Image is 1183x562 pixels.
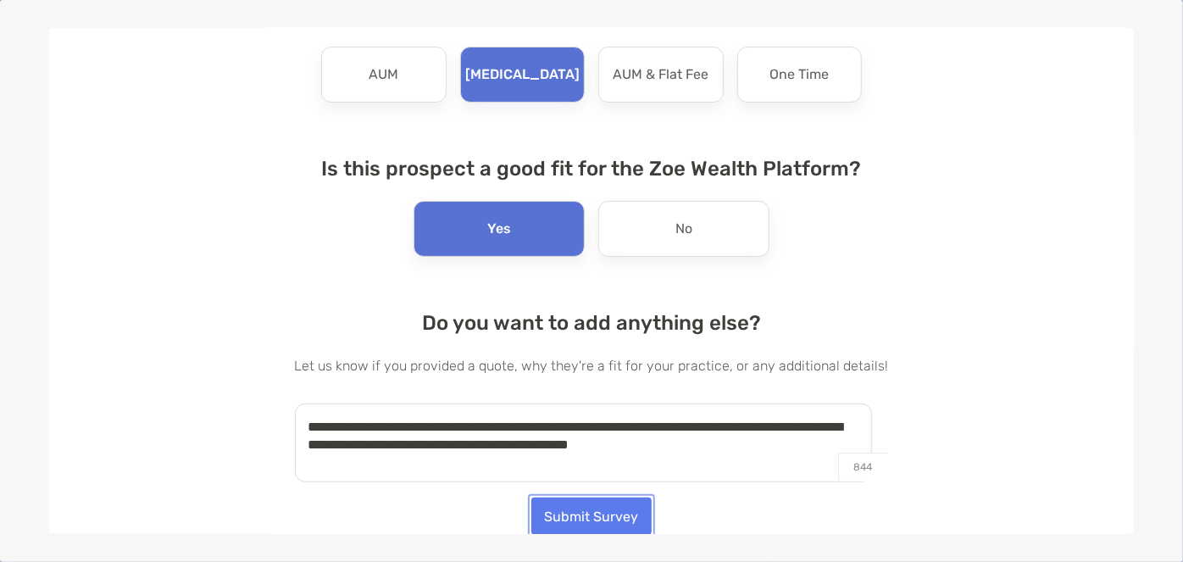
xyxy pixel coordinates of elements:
[613,61,708,88] p: AUM & Flat Fee
[465,61,580,88] p: [MEDICAL_DATA]
[769,61,829,88] p: One Time
[675,215,692,242] p: No
[295,311,889,335] h4: Do you want to add anything else?
[369,61,398,88] p: AUM
[295,355,889,376] p: Let us know if you provided a quote, why they're a fit for your practice, or any additional details!
[295,157,889,181] h4: Is this prospect a good fit for the Zoe Wealth Platform?
[531,498,652,535] button: Submit Survey
[487,215,511,242] p: Yes
[838,453,888,481] p: 844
